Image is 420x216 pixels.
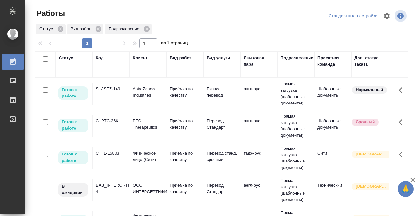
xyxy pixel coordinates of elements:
[96,150,126,156] div: C_FL-15803
[379,8,395,24] span: Настроить таблицу
[62,151,84,164] p: Готов к работе
[62,119,84,132] p: Готов к работе
[71,26,93,32] p: Вид работ
[398,181,414,197] button: 🙏
[277,142,314,174] td: Прямая загрузка (шаблонные документы)
[395,179,410,194] button: Здесь прячутся важные кнопки
[395,115,410,130] button: Здесь прячутся важные кнопки
[96,55,103,61] div: Код
[36,24,66,34] div: Статус
[395,147,410,162] button: Здесь прячутся важные кнопки
[109,26,141,32] p: Подразделение
[105,24,152,34] div: Подразделение
[57,118,89,133] div: Исполнитель может приступить к работе
[400,182,411,196] span: 🙏
[356,151,388,157] p: [DEMOGRAPHIC_DATA]
[277,78,314,110] td: Прямая загрузка (шаблонные документы)
[67,24,103,34] div: Вид работ
[133,150,163,163] p: Физическое лицо (Сити)
[96,86,126,92] div: S_ASTZ-149
[281,55,313,61] div: Подразделение
[207,150,237,163] p: Перевод станд. срочный
[170,118,200,131] p: Приёмка по качеству
[59,55,73,61] div: Статус
[240,115,277,137] td: англ-рус
[317,55,348,68] div: Проектная команда
[207,182,237,195] p: Перевод Стандарт
[57,182,89,197] div: Исполнитель назначен, приступать к работе пока рано
[133,86,163,98] p: AstraZeneca Industries
[240,147,277,169] td: тадж-рус
[395,83,410,98] button: Здесь прячутся важные кнопки
[35,8,65,18] span: Работы
[244,55,274,68] div: Языковая пара
[39,26,55,32] p: Статус
[133,182,163,195] p: ООО ИНТЕРСЕРТИФИКА
[62,87,84,99] p: Готов к работе
[356,183,388,190] p: [DEMOGRAPHIC_DATA]
[170,150,200,163] p: Приёмка по качеству
[207,55,230,61] div: Вид услуги
[277,174,314,206] td: Прямая загрузка (шаблонные документы)
[314,115,351,137] td: Шаблонные документы
[62,183,84,196] p: В ожидании
[170,86,200,98] p: Приёмка по качеству
[207,86,237,98] p: Бизнес перевод
[161,39,188,48] span: из 1 страниц
[354,55,388,68] div: Доп. статус заказа
[170,55,191,61] div: Вид работ
[314,83,351,105] td: Шаблонные документы
[356,87,383,93] p: Нормальный
[96,182,126,195] div: BAB_INTERCRTF-4
[277,110,314,142] td: Прямая загрузка (шаблонные документы)
[240,83,277,105] td: англ-рус
[356,119,375,125] p: Срочный
[133,55,147,61] div: Клиент
[96,118,126,124] div: C_PTC-266
[57,150,89,165] div: Исполнитель может приступить к работе
[207,118,237,131] p: Перевод Стандарт
[314,179,351,201] td: Технический
[240,179,277,201] td: англ-рус
[395,10,408,22] span: Посмотреть информацию
[170,182,200,195] p: Приёмка по качеству
[133,118,163,131] p: PTC Therapeutics
[327,11,379,21] div: split button
[314,147,351,169] td: Сити
[57,86,89,101] div: Исполнитель может приступить к работе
